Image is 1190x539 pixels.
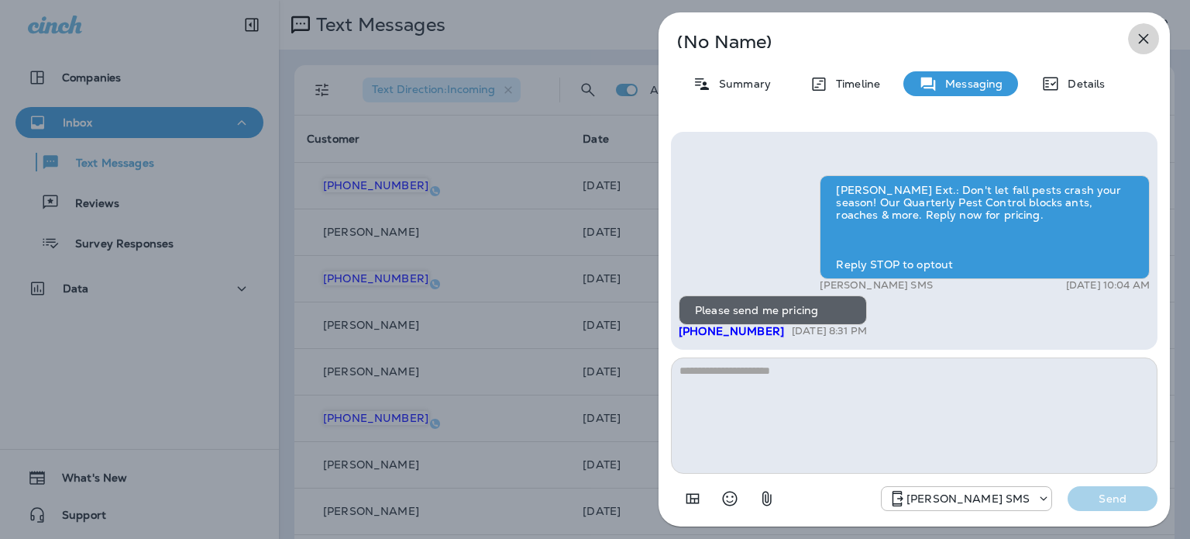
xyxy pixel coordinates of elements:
p: [DATE] 8:31 PM [792,325,867,337]
div: [PERSON_NAME] Ext.: Don't let fall pests crash your season! Our Quarterly Pest Control blocks ant... [820,175,1150,279]
span: [PHONE_NUMBER] [679,324,784,338]
p: Messaging [937,78,1003,90]
button: Select an emoji [714,483,745,514]
div: +1 (757) 760-3335 [882,489,1051,508]
p: [DATE] 10:04 AM [1066,279,1150,292]
p: [PERSON_NAME] SMS [906,492,1030,505]
p: (No Name) [677,36,1100,48]
p: Details [1060,78,1105,90]
div: Please send me pricing [679,295,867,325]
p: [PERSON_NAME] SMS [820,279,932,292]
button: Add in a premade template [677,483,708,514]
p: Summary [711,78,771,90]
p: Timeline [828,78,880,90]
